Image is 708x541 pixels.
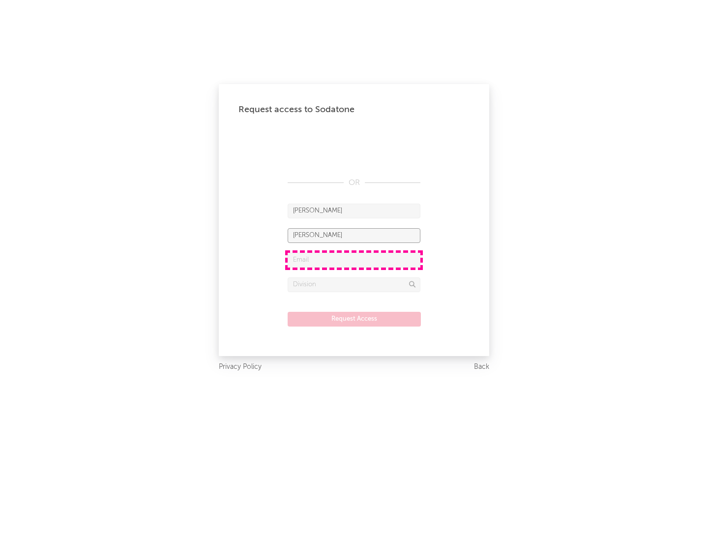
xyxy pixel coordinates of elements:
[288,277,420,292] input: Division
[474,361,489,373] a: Back
[288,228,420,243] input: Last Name
[238,104,470,116] div: Request access to Sodatone
[288,204,420,218] input: First Name
[288,312,421,327] button: Request Access
[288,177,420,189] div: OR
[219,361,262,373] a: Privacy Policy
[288,253,420,268] input: Email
